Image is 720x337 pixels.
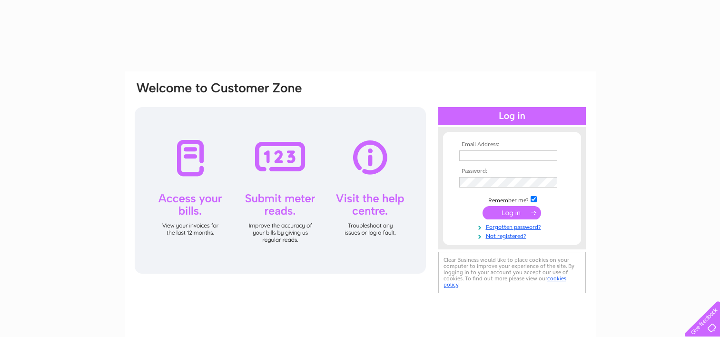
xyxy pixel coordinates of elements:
[444,275,566,288] a: cookies policy
[483,206,541,219] input: Submit
[459,231,567,240] a: Not registered?
[457,168,567,175] th: Password:
[459,222,567,231] a: Forgotten password?
[457,141,567,148] th: Email Address:
[457,195,567,204] td: Remember me?
[438,252,586,293] div: Clear Business would like to place cookies on your computer to improve your experience of the sit...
